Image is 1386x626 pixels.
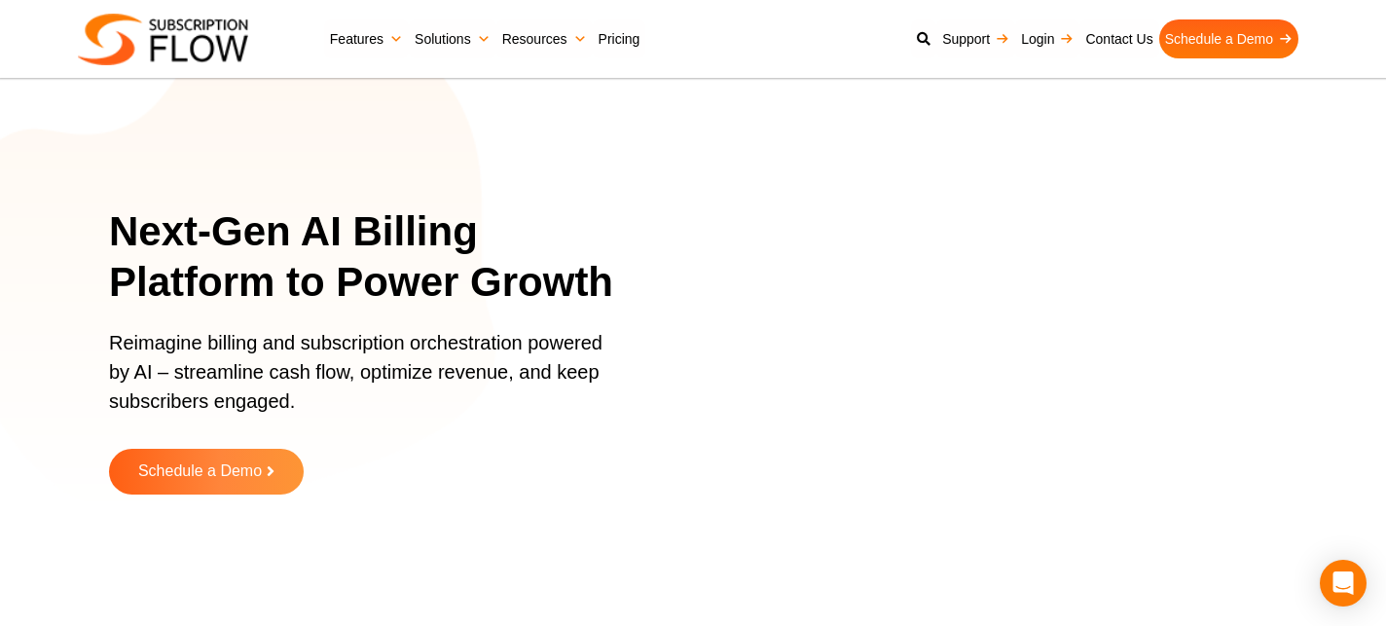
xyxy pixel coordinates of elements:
img: Subscriptionflow [78,14,248,65]
a: Schedule a Demo [1159,19,1298,58]
a: Features [324,19,409,58]
span: Schedule a Demo [138,463,262,480]
a: Login [1015,19,1079,58]
a: Schedule a Demo [109,449,304,495]
a: Solutions [409,19,496,58]
a: Contact Us [1079,19,1158,58]
div: Open Intercom Messenger [1320,560,1367,607]
a: Resources [496,19,593,58]
a: Support [936,19,1015,58]
a: Pricing [593,19,646,58]
p: Reimagine billing and subscription orchestration powered by AI – streamline cash flow, optimize r... [109,328,615,435]
h1: Next-Gen AI Billing Platform to Power Growth [109,206,639,309]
